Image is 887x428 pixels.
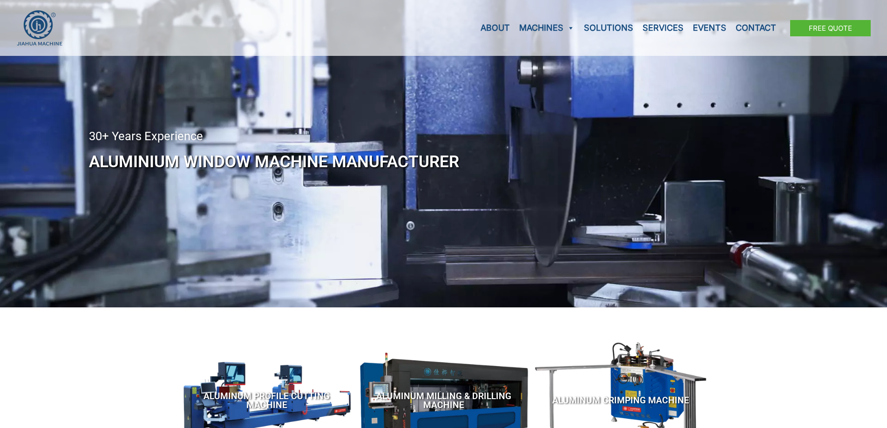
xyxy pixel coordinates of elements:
span: Aluminum Crimping Machine [552,396,689,405]
span: Aluminum Profile Cutting Machine [183,392,351,409]
h1: Aluminium Window Machine Manufacturer [89,147,799,177]
div: 30+ Years Experience [89,130,799,143]
img: JH Aluminium Window & Door Processing Machines [16,10,63,46]
a: Free Quote [790,20,871,36]
span: Aluminum Milling & Drilling Machine [360,392,528,409]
